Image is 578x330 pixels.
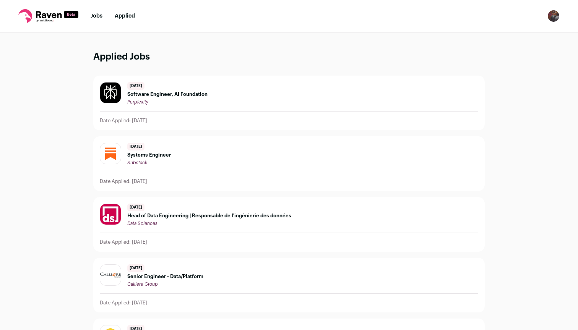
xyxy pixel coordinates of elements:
[127,100,148,104] span: Perplexity
[100,143,121,164] img: 6fb13aca4c0c21a0daff249542f4f730c0ae6864ad4410095d9fa67730b642c5.png
[127,91,208,97] span: Software Engineer, AI Foundation
[94,197,484,251] a: [DATE] Head of Data Engineering | Responsable de l'ingénierie des données Data Sciences Date Appl...
[127,204,144,211] span: [DATE]
[94,137,484,191] a: [DATE] Systems Engineer Substack Date Applied: [DATE]
[91,13,102,19] a: Jobs
[127,221,157,226] span: Data Sciences
[127,273,203,280] span: Senior Engineer - Data/Platform
[127,282,158,286] span: Calliere Group
[93,51,485,63] h1: Applied Jobs
[100,265,121,285] img: b5a5e246786ac4922ef590f5f16a8b69def02e094df0661e00f1b46f51bca6f7.jpg
[547,10,560,22] img: 19342186-medium_jpg
[115,13,135,19] a: Applied
[127,264,144,272] span: [DATE]
[127,143,144,150] span: [DATE]
[94,76,484,130] a: [DATE] Software Engineer, AI Foundation Perplexity Date Applied: [DATE]
[100,178,147,184] p: Date Applied: [DATE]
[127,160,147,165] span: Substack
[100,82,121,103] img: 4b899388dde1dea0266d9d4227cfcc9844bec418843e8309b2ac801105a44f85.jpg
[100,239,147,245] p: Date Applied: [DATE]
[547,10,560,22] button: Open dropdown
[127,152,171,158] span: Systems Engineer
[100,118,147,124] p: Date Applied: [DATE]
[127,82,144,90] span: [DATE]
[100,300,147,306] p: Date Applied: [DATE]
[94,258,484,312] a: [DATE] Senior Engineer - Data/Platform Calliere Group Date Applied: [DATE]
[127,213,291,219] span: Head of Data Engineering | Responsable de l'ingénierie des données
[100,204,121,225] img: c9cd8ad4e82f0826b4b8c740021bbc61e02b79fc4c6ace2f8e4fa73e73153e08.jpg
